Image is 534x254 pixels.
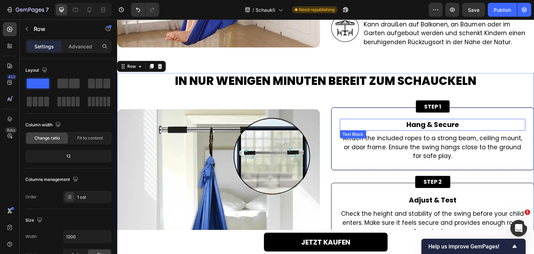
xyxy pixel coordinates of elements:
span: Change ratio [34,135,60,141]
p: Adjust & Test [224,175,408,186]
span: / [252,6,254,14]
p: IN NUR WENIGEN MINUTEN BEREIT ZUM SCHAUCKELN [1,54,416,69]
button: 7 [3,3,52,17]
button: <p>STEP 2</p> [298,156,333,168]
p: STEP 1 [307,84,324,90]
p: Check the height and stability of the swing before your child enters. Make sure it feels secure a... [224,190,408,217]
span: Help us improve GemPages! [428,243,510,250]
input: Auto [63,230,111,243]
div: Publish [494,6,511,14]
span: Need republishing [299,7,334,13]
button: Save [462,3,485,17]
span: 1 [525,209,530,215]
div: Beta [5,127,17,133]
div: 1 col [77,194,110,200]
p: Settings [34,43,54,50]
p: Row [34,25,93,33]
div: Layout [25,66,49,75]
div: Columns management [25,175,80,184]
p: Attach the included ropes to a strong beam, ceiling mount, or door frame. Ensure the swing hangs ... [224,114,408,141]
span: Fit to content [77,135,103,141]
iframe: Intercom live chat [510,220,527,237]
iframe: Design area [117,19,534,254]
div: Order [25,194,37,200]
div: Column width [25,120,62,130]
div: 12 [27,151,110,161]
div: Row [9,43,20,50]
span: Save [468,7,479,13]
p: Advanced [68,43,92,50]
a: JETZT KAUFEN [147,213,270,232]
span: Schaukli [256,6,275,14]
div: 450 [7,74,17,80]
p: 7 [46,6,49,14]
div: Size [25,216,44,225]
p: JETZT KAUFEN [184,217,234,228]
button: Publish [488,3,517,17]
p: Kann draußen auf Balkonen, an Bäumen oder im Garten aufgebaut werden und schenkt Kindern einen be... [247,0,416,27]
button: Show survey - Help us improve GemPages! [428,242,519,251]
div: Undo/Redo [131,3,159,17]
p: STEP 2 [307,159,325,166]
div: Text Block [224,112,248,118]
div: Width [25,233,37,240]
button: <p>STEP 1</p><p>&nbsp;</p> [299,81,333,93]
p: Hang & Secure [224,100,408,110]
